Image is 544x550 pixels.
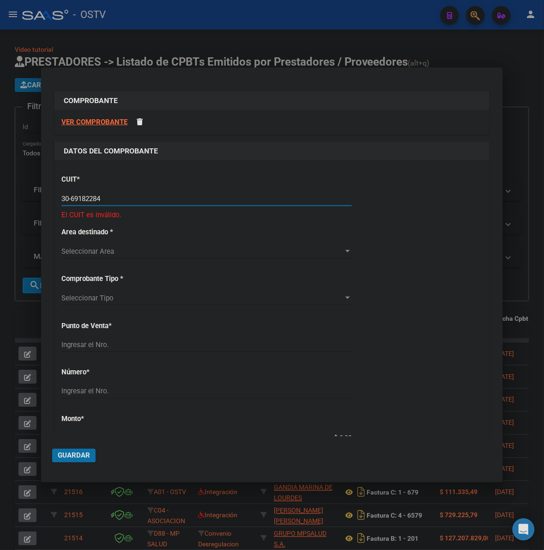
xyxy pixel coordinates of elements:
button: Guardar [52,449,96,463]
p: CUIT [61,174,188,185]
span: Seleccionar Tipo [61,294,344,302]
div: Open Intercom Messenger [513,519,535,541]
strong: DATOS DEL COMPROBANTE [64,147,158,155]
strong: COMPROBANTE [64,96,118,105]
p: Area destinado * [61,227,188,238]
span: Guardar [58,452,90,460]
span: Seleccionar Area [61,247,344,256]
p: Número [61,367,188,378]
p: Monto [61,414,188,425]
p: Punto de Venta [61,321,188,331]
p: Comprobante Tipo * [61,274,188,284]
a: VER COMPROBANTE [61,118,127,126]
p: El CUIT es inválido. [61,210,483,220]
